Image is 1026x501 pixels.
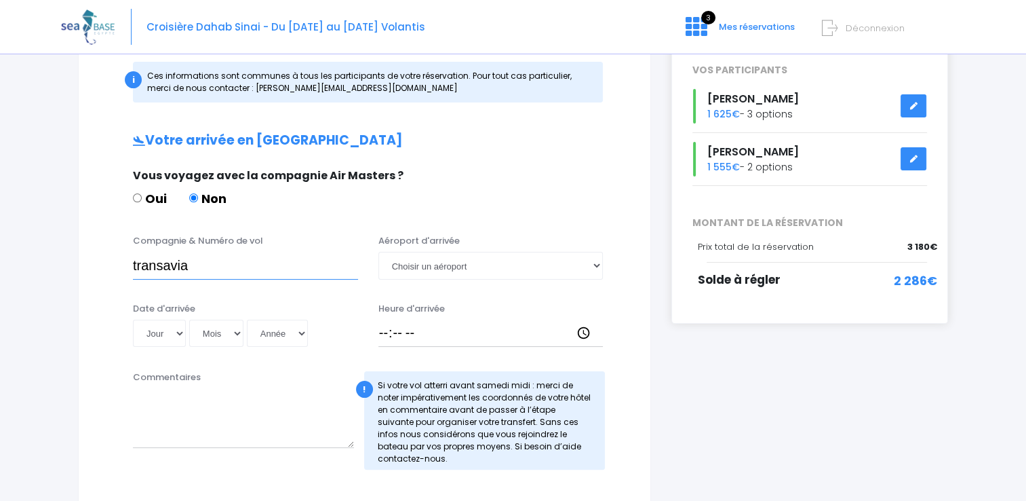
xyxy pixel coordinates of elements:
span: [PERSON_NAME] [707,144,799,160]
div: - 3 options [682,89,937,124]
label: Commentaires [133,371,201,384]
div: Si votre vol atterri avant samedi midi : merci de noter impérativement les coordonnés de votre hô... [364,371,606,470]
span: Solde à régler [698,272,781,288]
h2: Votre arrivée en [GEOGRAPHIC_DATA] [106,133,623,149]
label: Non [189,189,226,208]
label: Compagnie & Numéro de vol [133,234,263,248]
span: MONTANT DE LA RÉSERVATION [682,216,937,230]
label: Date d'arrivée [133,302,195,316]
div: i [125,71,142,88]
span: Mes réservations [719,20,795,33]
div: VOS PARTICIPANTS [682,63,937,77]
div: ! [356,381,373,398]
span: 1 625€ [707,107,740,121]
span: [PERSON_NAME] [707,91,799,107]
span: Déconnexion [846,22,905,35]
span: 3 180€ [907,240,937,254]
div: - 2 options [682,142,937,177]
span: 1 555€ [707,160,740,174]
input: Non [189,193,198,202]
input: Oui [133,193,142,202]
label: Aéroport d'arrivée [378,234,460,248]
span: 2 286€ [894,272,937,290]
div: Ces informations sont communes à tous les participants de votre réservation. Pour tout cas partic... [133,62,603,103]
span: Prix total de la réservation [698,240,814,253]
label: Oui [133,189,167,208]
span: Vous voyagez avec la compagnie Air Masters ? [133,168,403,183]
label: Heure d'arrivée [378,302,445,316]
a: 3 Mes réservations [675,25,803,38]
span: 3 [701,11,715,24]
span: Croisière Dahab Sinai - Du [DATE] au [DATE] Volantis [146,20,425,34]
